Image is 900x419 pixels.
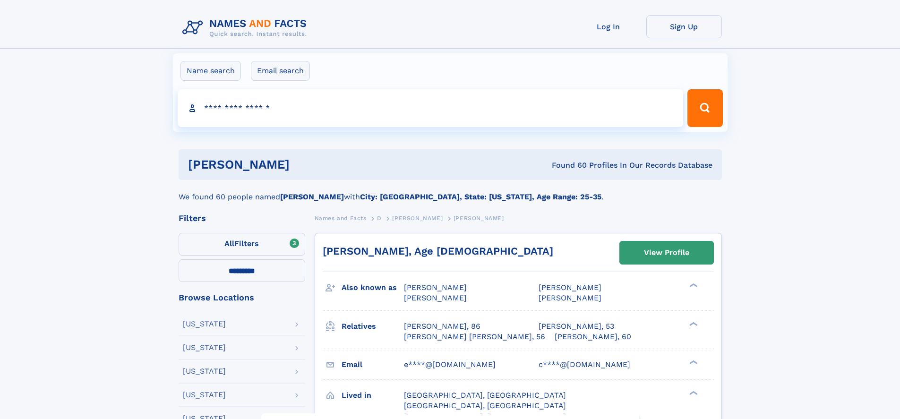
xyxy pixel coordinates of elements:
[188,159,421,171] h1: [PERSON_NAME]
[179,233,305,256] label: Filters
[342,280,404,296] h3: Also known as
[183,344,226,351] div: [US_STATE]
[224,239,234,248] span: All
[404,332,545,342] a: [PERSON_NAME] [PERSON_NAME], 56
[454,215,504,222] span: [PERSON_NAME]
[620,241,713,264] a: View Profile
[687,282,698,289] div: ❯
[687,321,698,327] div: ❯
[687,390,698,396] div: ❯
[571,15,646,38] a: Log In
[377,212,382,224] a: D
[183,320,226,328] div: [US_STATE]
[315,212,367,224] a: Names and Facts
[392,212,443,224] a: [PERSON_NAME]
[179,180,722,203] div: We found 60 people named with .
[342,357,404,373] h3: Email
[342,387,404,403] h3: Lived in
[420,160,712,171] div: Found 60 Profiles In Our Records Database
[179,15,315,41] img: Logo Names and Facts
[180,61,241,81] label: Name search
[404,293,467,302] span: [PERSON_NAME]
[687,359,698,365] div: ❯
[404,391,566,400] span: [GEOGRAPHIC_DATA], [GEOGRAPHIC_DATA]
[687,89,722,127] button: Search Button
[539,293,601,302] span: [PERSON_NAME]
[644,242,689,264] div: View Profile
[342,318,404,334] h3: Relatives
[539,283,601,292] span: [PERSON_NAME]
[555,332,631,342] a: [PERSON_NAME], 60
[280,192,344,201] b: [PERSON_NAME]
[404,401,566,410] span: [GEOGRAPHIC_DATA], [GEOGRAPHIC_DATA]
[179,214,305,222] div: Filters
[251,61,310,81] label: Email search
[178,89,684,127] input: search input
[183,368,226,375] div: [US_STATE]
[392,215,443,222] span: [PERSON_NAME]
[323,245,553,257] a: [PERSON_NAME], Age [DEMOGRAPHIC_DATA]
[183,391,226,399] div: [US_STATE]
[179,293,305,302] div: Browse Locations
[646,15,722,38] a: Sign Up
[539,321,614,332] a: [PERSON_NAME], 53
[377,215,382,222] span: D
[360,192,601,201] b: City: [GEOGRAPHIC_DATA], State: [US_STATE], Age Range: 25-35
[404,283,467,292] span: [PERSON_NAME]
[404,321,480,332] a: [PERSON_NAME], 86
